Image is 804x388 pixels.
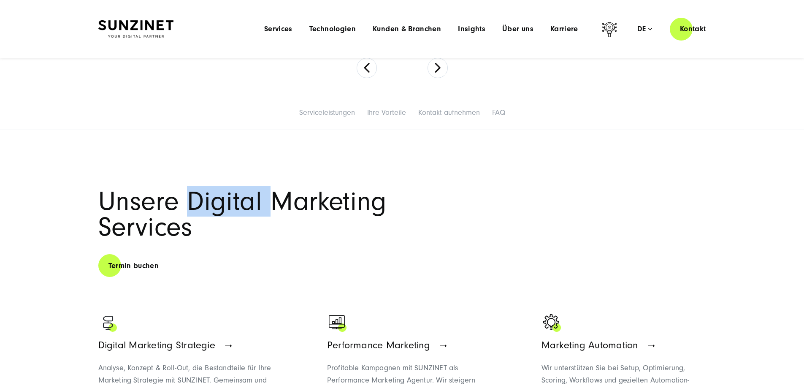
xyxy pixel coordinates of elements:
[492,108,505,117] a: FAQ
[327,312,348,334] img: Bildschirm mit steigendem Graph als Zeichen für Wachstum - Digitalagentur SUNZINET
[670,17,716,41] a: Kontakt
[502,25,533,33] a: Über uns
[327,339,430,351] span: Performance Marketing
[98,186,387,242] span: Unsere Digital Marketing Services
[550,25,578,33] a: Karriere
[309,25,356,33] a: Technologien
[98,312,119,334] img: Wegweiser in zwei verschiedene Richtungen als Zeichen für viele Möglichkeiten - Digitalagentur SU...
[367,108,406,117] a: Ihre Vorteile
[357,58,377,78] button: Previous
[264,25,292,33] a: Services
[98,339,215,351] span: Digital Marketing Strategie
[98,254,169,278] a: Termin buchen
[418,108,480,117] a: Kontakt aufnehmen
[299,108,355,117] a: Serviceleistungen
[637,25,652,33] div: de
[541,312,563,334] img: Eine Glühbirne umrandet von einem Zahnrad als Zeichen für neue Ideen - Digitalagentur SUNZINET
[428,58,448,78] button: Next
[373,25,441,33] a: Kunden & Branchen
[541,339,638,351] span: Marketing Automation
[458,25,485,33] a: Insights
[98,20,173,38] img: SUNZINET Full Service Digital Agentur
